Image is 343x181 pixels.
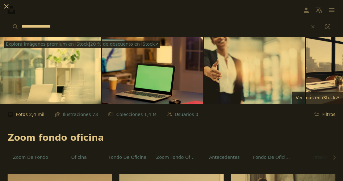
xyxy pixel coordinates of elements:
[306,20,320,33] button: Borrar
[167,104,198,125] a: Usuarios 0
[108,104,156,125] a: Colecciones 1,4 M
[6,42,90,47] span: Explora imágenes premium en iStock |
[314,104,335,125] button: Filtros
[201,151,247,164] a: antecedentes
[8,132,335,144] h1: Zoom fondo oficina
[6,42,158,47] span: 20 % de descuento en iStock ↗
[328,151,335,164] button: desplazar lista a la derecha
[195,111,198,118] span: 0
[8,20,18,33] button: Buscar en Unsplash
[204,37,305,104] img: Apretón de manos, oferta y mujer de negocios o abogada para la presentación, la bienvenida y el t...
[92,111,98,118] span: 73
[56,151,102,164] a: oficina
[292,92,343,104] a: Ver más en iStock↗
[320,20,335,33] button: Búsqueda visual
[325,4,338,16] button: Menú
[250,151,296,164] a: fondo de oficina en casa de zoom
[153,151,199,164] a: zoom fondo oficina
[8,151,54,164] a: zoom de fondo
[144,111,156,118] span: 1,4 M
[54,104,98,125] a: Ilustraciones 73
[105,151,150,164] a: fondo de oficina
[8,6,15,14] a: Inicio — Unsplash
[300,4,313,16] a: Iniciar sesión / Registrarse
[313,4,325,16] button: Idioma
[102,37,203,104] img: Computadora de escritorio con pantalla verde en la oficina en casa.
[295,95,339,100] span: Ver más en iStock ↗
[8,20,335,33] form: Encuentra imágenes en todo el sitio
